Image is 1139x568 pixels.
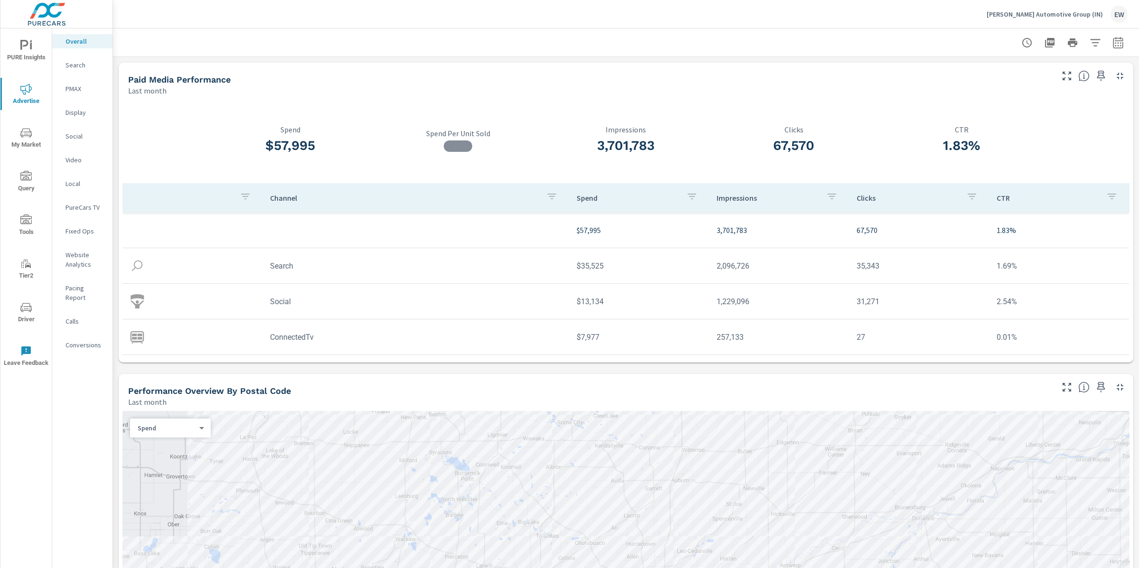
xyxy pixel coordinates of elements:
span: Query [3,171,49,194]
p: Overall [65,37,105,46]
button: Make Fullscreen [1059,68,1074,84]
h3: 1.83% [878,138,1046,154]
td: 257,133 [709,325,849,349]
span: Tools [3,214,49,238]
p: Spend [138,424,196,432]
td: Display [262,361,569,385]
p: Clicks [857,193,959,203]
p: PureCars TV [65,203,105,212]
p: [PERSON_NAME] Automotive Group (IN) [987,10,1103,19]
p: Display [65,108,105,117]
button: Minimize Widget [1112,380,1128,395]
button: "Export Report to PDF" [1040,33,1059,52]
p: Spend Per Unit Sold [374,129,542,138]
div: EW [1111,6,1128,23]
div: Search [52,58,112,72]
td: ConnectedTv [262,325,569,349]
h3: $57,995 [206,138,374,154]
span: Understand performance data by postal code. Individual postal codes can be selected and expanded ... [1078,382,1090,393]
div: Social [52,129,112,143]
img: icon-search.svg [130,259,144,273]
div: PureCars TV [52,200,112,214]
button: Minimize Widget [1112,68,1128,84]
td: 1,229,096 [709,289,849,314]
h5: Paid Media Performance [128,74,231,84]
div: Spend [130,424,203,433]
button: Select Date Range [1109,33,1128,52]
td: 0.73% [989,361,1129,385]
p: $57,995 [577,224,701,236]
div: PMAX [52,82,112,96]
td: $800 [569,361,709,385]
p: Impressions [542,125,710,134]
span: Understand performance metrics over the selected time range. [1078,70,1090,82]
span: My Market [3,127,49,150]
p: PMAX [65,84,105,93]
p: 3,701,783 [717,224,841,236]
p: Impressions [717,193,819,203]
span: PURE Insights [3,40,49,63]
p: 1.83% [997,224,1121,236]
td: 98,420 [709,361,849,385]
td: Search [262,254,569,278]
p: Last month [128,85,167,96]
p: Last month [128,396,167,408]
div: Website Analytics [52,248,112,271]
h3: 3,701,783 [542,138,710,154]
td: 2.54% [989,289,1129,314]
p: CTR [997,193,1099,203]
p: Search [65,60,105,70]
span: Tier2 [3,258,49,281]
span: Advertise [3,84,49,107]
p: 67,570 [857,224,981,236]
p: Video [65,155,105,165]
td: 27 [849,325,989,349]
td: 0.01% [989,325,1129,349]
span: Leave Feedback [3,345,49,369]
div: Local [52,177,112,191]
td: Social [262,289,569,314]
p: Spend [206,125,374,134]
div: Calls [52,314,112,328]
p: Spend [577,193,679,203]
p: Clicks [710,125,878,134]
p: Social [65,131,105,141]
div: Conversions [52,338,112,352]
p: Fixed Ops [65,226,105,236]
p: CTR [878,125,1046,134]
td: 35,343 [849,254,989,278]
td: $7,977 [569,325,709,349]
td: 719 [849,361,989,385]
div: nav menu [0,28,52,378]
div: Overall [52,34,112,48]
button: Print Report [1063,33,1082,52]
p: Website Analytics [65,250,105,269]
td: 31,271 [849,289,989,314]
p: Pacing Report [65,283,105,302]
div: Video [52,153,112,167]
h5: Performance Overview By Postal Code [128,386,291,396]
div: Pacing Report [52,281,112,305]
p: Calls [65,317,105,326]
span: Save this to your personalized report [1093,380,1109,395]
img: icon-social.svg [130,294,144,308]
p: Conversions [65,340,105,350]
div: Display [52,105,112,120]
span: Save this to your personalized report [1093,68,1109,84]
p: Channel [270,193,539,203]
p: Local [65,179,105,188]
td: $35,525 [569,254,709,278]
img: icon-connectedtv.svg [130,330,144,344]
button: Apply Filters [1086,33,1105,52]
h3: 67,570 [710,138,878,154]
td: 1.69% [989,254,1129,278]
button: Make Fullscreen [1059,380,1074,395]
td: $13,134 [569,289,709,314]
div: Fixed Ops [52,224,112,238]
td: 2,096,726 [709,254,849,278]
span: Driver [3,302,49,325]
